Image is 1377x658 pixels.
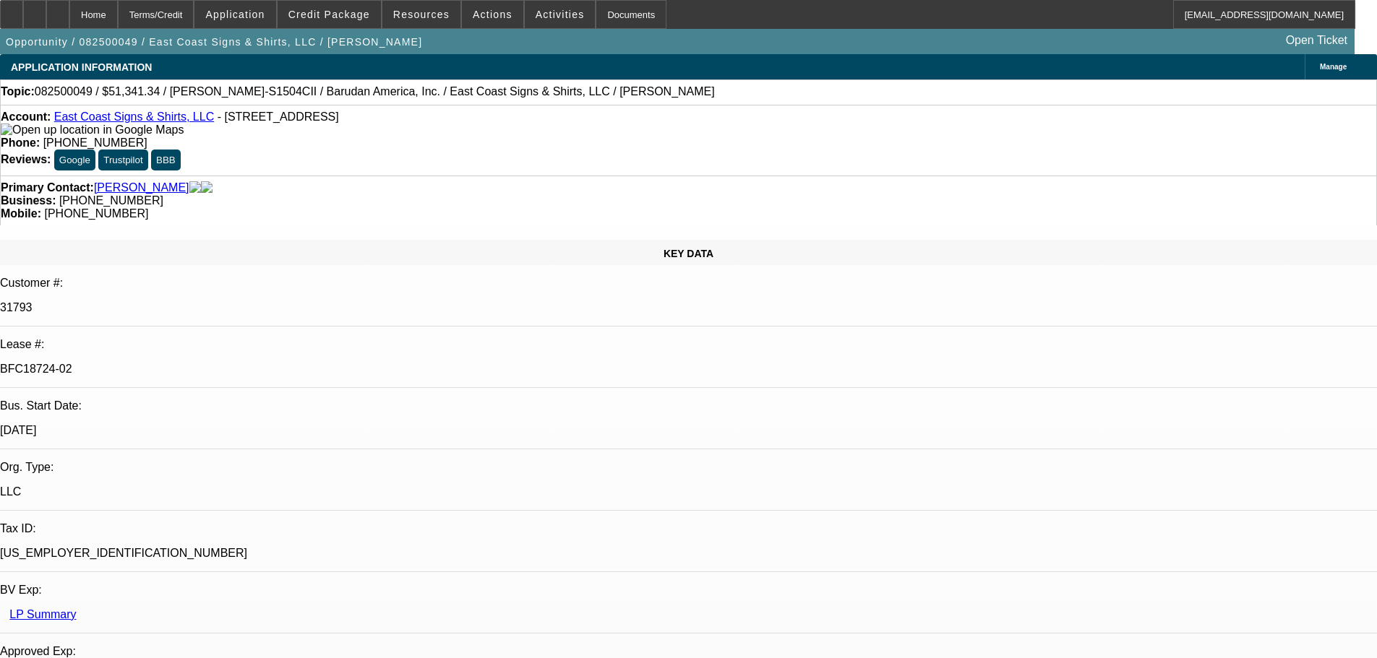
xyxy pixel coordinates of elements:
[1,194,56,207] strong: Business:
[1,207,41,220] strong: Mobile:
[189,181,201,194] img: facebook-icon.png
[1320,63,1347,71] span: Manage
[205,9,265,20] span: Application
[278,1,381,28] button: Credit Package
[201,181,213,194] img: linkedin-icon.png
[536,9,585,20] span: Activities
[44,207,148,220] span: [PHONE_NUMBER]
[382,1,460,28] button: Resources
[218,111,339,123] span: - [STREET_ADDRESS]
[1,137,40,149] strong: Phone:
[59,194,163,207] span: [PHONE_NUMBER]
[6,36,422,48] span: Opportunity / 082500049 / East Coast Signs & Shirts, LLC / [PERSON_NAME]
[473,9,512,20] span: Actions
[1280,28,1353,53] a: Open Ticket
[151,150,181,170] button: BBB
[664,248,713,259] span: KEY DATA
[35,85,715,98] span: 082500049 / $51,341.34 / [PERSON_NAME]-S1504CII / Barudan America, Inc. / East Coast Signs & Shir...
[194,1,275,28] button: Application
[525,1,596,28] button: Activities
[94,181,189,194] a: [PERSON_NAME]
[1,124,184,137] img: Open up location in Google Maps
[98,150,147,170] button: Trustpilot
[1,153,51,165] strong: Reviews:
[9,608,76,620] a: LP Summary
[393,9,450,20] span: Resources
[288,9,370,20] span: Credit Package
[11,61,152,73] span: APPLICATION INFORMATION
[462,1,523,28] button: Actions
[1,181,94,194] strong: Primary Contact:
[1,124,184,136] a: View Google Maps
[54,150,95,170] button: Google
[1,85,35,98] strong: Topic:
[1,111,51,123] strong: Account:
[54,111,214,123] a: East Coast Signs & Shirts, LLC
[43,137,147,149] span: [PHONE_NUMBER]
